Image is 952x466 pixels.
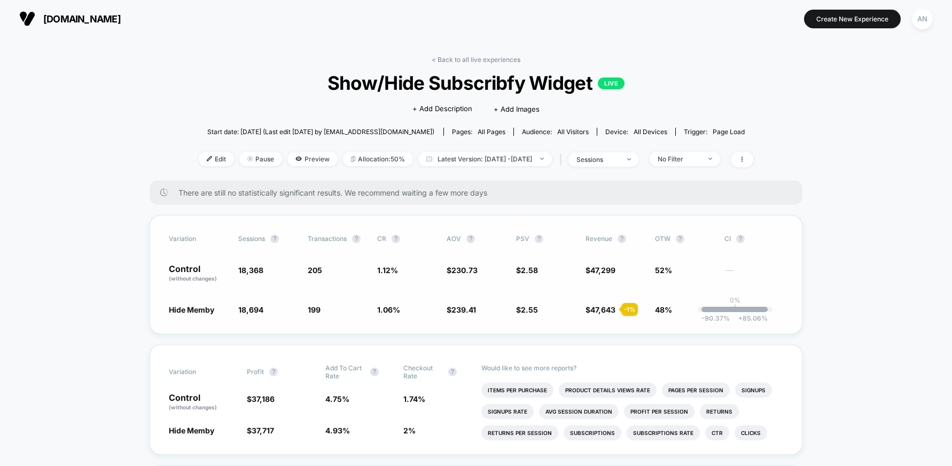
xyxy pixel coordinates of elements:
div: No Filter [658,155,700,163]
li: Ctr [705,425,729,440]
span: 52% [655,266,672,275]
span: Allocation: 50% [343,152,413,166]
button: ? [352,235,361,243]
li: Product Details Views Rate [559,383,657,398]
span: Add To Cart Rate [325,364,365,380]
span: Hide Memby [169,305,214,314]
li: Returns [700,404,739,419]
li: Avg Session Duration [539,404,619,419]
span: $ [586,266,615,275]
img: rebalance [351,156,355,162]
span: all pages [478,128,505,136]
span: Show/Hide Subscribfy Widget [227,72,725,94]
button: ? [618,235,626,243]
div: - 1 % [621,303,638,316]
span: (without changes) [169,275,217,282]
p: 0% [730,296,740,304]
span: 2.55 [521,305,538,314]
span: All Visitors [557,128,589,136]
span: Start date: [DATE] (Last edit [DATE] by [EMAIL_ADDRESS][DOMAIN_NAME]) [207,128,434,136]
span: Variation [169,235,228,243]
span: $ [586,305,615,314]
li: Signups [735,383,772,398]
span: $ [516,305,538,314]
span: --- [724,267,783,283]
li: Pages Per Session [662,383,730,398]
button: ? [370,368,379,376]
span: 47,299 [590,266,615,275]
span: Variation [169,364,228,380]
li: Items Per Purchase [481,383,553,398]
span: Device: [597,128,675,136]
p: | [734,304,736,312]
span: 48% [655,305,672,314]
span: $ [247,394,275,403]
p: Control [169,393,236,411]
button: ? [448,368,457,376]
span: + Add Description [412,104,472,114]
button: Create New Experience [804,10,901,28]
span: Hide Memby [169,426,214,435]
span: There are still no statistically significant results. We recommend waiting a few more days [178,188,781,197]
span: $ [447,266,478,275]
li: Subscriptions Rate [627,425,700,440]
span: 37,186 [252,394,275,403]
li: Subscriptions [564,425,621,440]
span: $ [447,305,476,314]
span: | [557,152,568,167]
span: 205 [308,266,322,275]
span: 2.58 [521,266,538,275]
span: CR [377,235,386,243]
li: Signups Rate [481,404,534,419]
span: (without changes) [169,404,217,410]
div: Audience: [522,128,589,136]
li: Profit Per Session [624,404,695,419]
span: Checkout Rate [403,364,443,380]
img: end [708,158,712,160]
span: PSV [516,235,529,243]
img: edit [207,156,212,161]
span: 1.12 % [377,266,398,275]
span: 2 % [403,426,416,435]
span: 37,717 [252,426,274,435]
span: Revenue [586,235,612,243]
button: ? [466,235,475,243]
span: Profit [247,368,264,376]
button: [DOMAIN_NAME] [16,10,124,27]
li: Clicks [735,425,767,440]
span: AOV [447,235,461,243]
span: -90.37 % [701,314,730,322]
span: 230.73 [451,266,478,275]
a: < Back to all live experiences [432,56,520,64]
div: sessions [576,156,619,164]
span: 18,368 [238,266,263,275]
button: ? [535,235,543,243]
span: Edit [199,152,234,166]
img: end [247,156,253,161]
button: AN [909,8,936,30]
li: Returns Per Session [481,425,558,440]
div: Pages: [452,128,505,136]
button: ? [392,235,400,243]
span: Page Load [713,128,745,136]
span: Preview [287,152,338,166]
p: LIVE [598,77,625,89]
span: 1.06 % [377,305,400,314]
button: ? [270,235,279,243]
img: Visually logo [19,11,35,27]
span: 1.74 % [403,394,425,403]
p: Control [169,265,228,283]
div: AN [912,9,933,29]
span: Sessions [238,235,265,243]
span: Transactions [308,235,347,243]
img: end [627,158,631,160]
span: Pause [239,152,282,166]
button: ? [676,235,684,243]
button: ? [269,368,278,376]
img: calendar [426,156,432,161]
span: Latest Version: [DATE] - [DATE] [418,152,552,166]
div: Trigger: [684,128,745,136]
span: [DOMAIN_NAME] [43,13,121,25]
span: OTW [655,235,714,243]
span: + Add Images [494,105,540,113]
